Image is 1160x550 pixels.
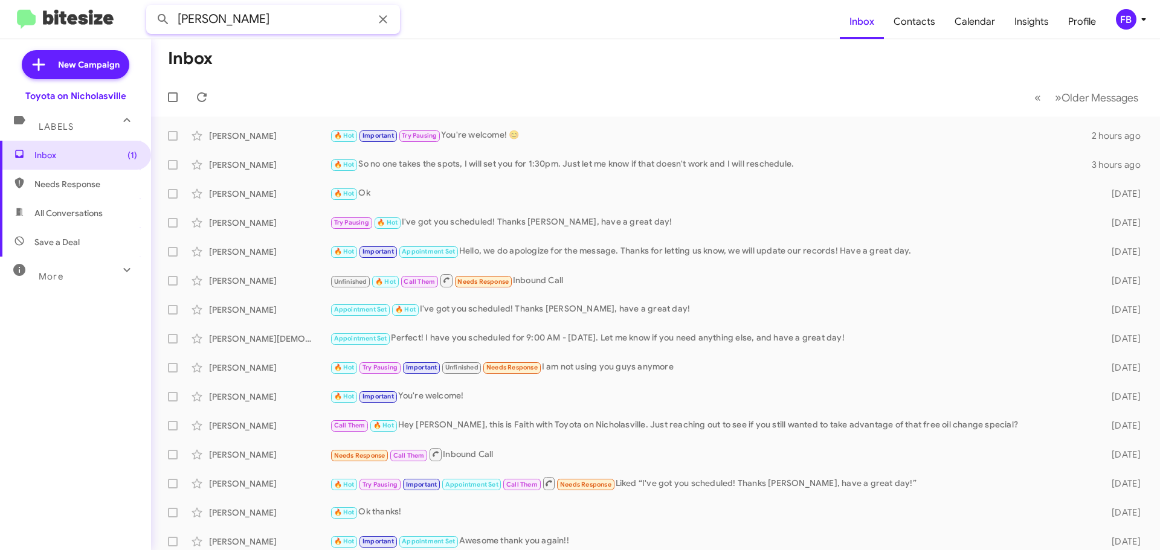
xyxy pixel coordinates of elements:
[334,219,369,226] span: Try Pausing
[1092,391,1150,403] div: [DATE]
[22,50,129,79] a: New Campaign
[334,452,385,459] span: Needs Response
[330,331,1092,345] div: Perfect! I have you scheduled for 9:00 AM - [DATE]. Let me know if you need anything else, and ha...
[1092,333,1150,345] div: [DATE]
[146,5,400,34] input: Search
[334,278,367,286] span: Unfinished
[39,271,63,282] span: More
[330,534,1092,548] div: Awesome thank you again!!
[209,449,330,461] div: [PERSON_NAME]
[34,149,137,161] span: Inbox
[362,392,394,400] span: Important
[209,362,330,374] div: [PERSON_NAME]
[373,421,394,429] span: 🔥 Hot
[840,4,884,39] a: Inbox
[402,248,455,255] span: Appointment Set
[209,159,330,171] div: [PERSON_NAME]
[330,389,1092,403] div: You're welcome!
[445,363,478,371] span: Unfinished
[1092,188,1150,200] div: [DATE]
[34,236,80,248] span: Save a Deal
[1005,4,1058,39] a: Insights
[362,481,398,488] span: Try Pausing
[1048,85,1145,110] button: Next
[375,278,396,286] span: 🔥 Hot
[330,302,1092,316] div: I've got you scheduled! Thanks [PERSON_NAME], have a great day!
[334,248,355,255] span: 🔥 Hot
[1092,159,1150,171] div: 3 hours ago
[406,363,437,371] span: Important
[209,478,330,490] div: [PERSON_NAME]
[330,129,1092,142] div: You're welcome! 😊
[330,216,1092,229] div: I've got you scheduled! Thanks [PERSON_NAME], have a great day!
[1092,217,1150,229] div: [DATE]
[1062,91,1138,104] span: Older Messages
[334,392,355,400] span: 🔥 Hot
[334,537,355,545] span: 🔥 Hot
[209,275,330,287] div: [PERSON_NAME]
[945,4,1005,39] a: Calendar
[1092,362,1150,374] div: [DATE]
[1092,130,1150,142] div: 2 hours ago
[209,391,330,403] div: [PERSON_NAME]
[1092,275,1150,287] div: [DATE]
[1092,478,1150,490] div: [DATE]
[34,178,137,190] span: Needs Response
[209,188,330,200] div: [PERSON_NAME]
[404,278,435,286] span: Call Them
[362,363,398,371] span: Try Pausing
[445,481,498,488] span: Appointment Set
[34,207,103,219] span: All Conversations
[1092,246,1150,258] div: [DATE]
[362,248,394,255] span: Important
[334,190,355,197] span: 🔥 Hot
[457,278,509,286] span: Needs Response
[330,187,1092,200] div: Ok
[884,4,945,39] a: Contacts
[330,418,1092,432] div: Hey [PERSON_NAME], this is Faith with Toyota on Nicholasville. Just reaching out to see if you st...
[334,132,355,139] span: 🔥 Hot
[209,333,330,345] div: [PERSON_NAME][DEMOGRAPHIC_DATA]
[330,476,1092,491] div: Liked “I've got you scheduled! Thanks [PERSON_NAME], have a great day!”
[1106,9,1147,30] button: FB
[1116,9,1136,30] div: FB
[168,49,213,68] h1: Inbox
[58,59,120,71] span: New Campaign
[1092,536,1150,548] div: [DATE]
[127,149,137,161] span: (1)
[209,217,330,229] div: [PERSON_NAME]
[1055,90,1062,105] span: »
[330,447,1092,462] div: Inbound Call
[25,90,126,102] div: Toyota on Nicholasville
[330,505,1092,519] div: Ok thanks!
[393,452,425,459] span: Call Them
[330,158,1092,171] div: So no one takes the spots, I will set you for 1:30pm. Just let me know if that doesn't work and I...
[395,305,416,313] span: 🔥 Hot
[1092,449,1150,461] div: [DATE]
[1034,90,1041,105] span: «
[406,481,437,488] span: Important
[1092,304,1150,316] div: [DATE]
[209,420,330,432] div: [PERSON_NAME]
[1092,420,1150,432] div: [DATE]
[209,130,330,142] div: [PERSON_NAME]
[486,363,538,371] span: Needs Response
[506,481,538,488] span: Call Them
[334,508,355,516] span: 🔥 Hot
[560,481,611,488] span: Needs Response
[39,121,74,132] span: Labels
[1058,4,1106,39] a: Profile
[334,334,387,342] span: Appointment Set
[362,537,394,545] span: Important
[1028,85,1145,110] nav: Page navigation example
[334,363,355,371] span: 🔥 Hot
[209,507,330,519] div: [PERSON_NAME]
[402,132,437,139] span: Try Pausing
[334,421,366,429] span: Call Them
[334,161,355,168] span: 🔥 Hot
[330,273,1092,288] div: Inbound Call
